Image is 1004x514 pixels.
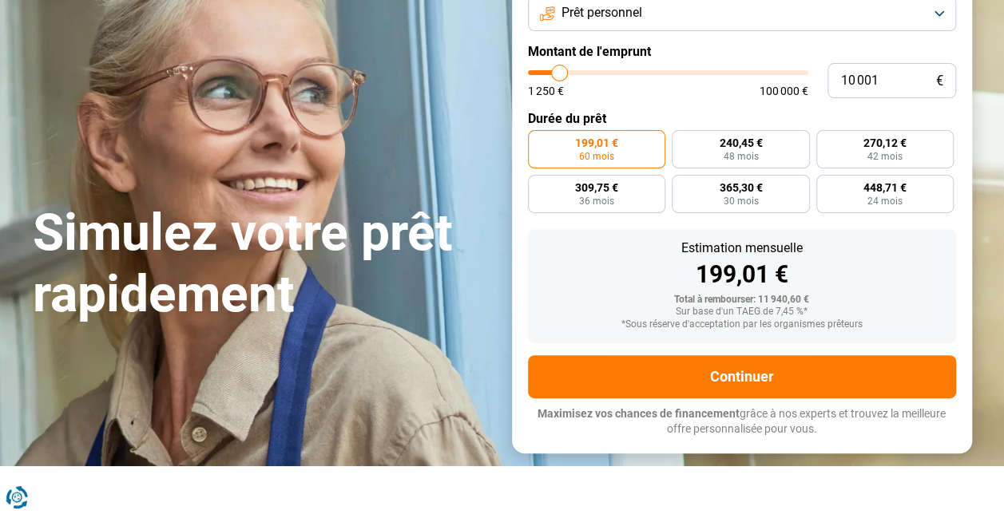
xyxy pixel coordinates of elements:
label: Durée du prêt [528,111,956,126]
button: Continuer [528,355,956,398]
span: 365,30 € [719,182,762,193]
span: 240,45 € [719,137,762,148]
label: Montant de l'emprunt [528,44,956,59]
span: 36 mois [579,196,614,206]
span: 48 mois [723,152,758,161]
div: 199,01 € [541,263,943,287]
span: 100 000 € [760,85,808,97]
div: *Sous réserve d'acceptation par les organismes prêteurs [541,319,943,330]
span: 309,75 € [575,182,618,193]
span: € [936,74,943,88]
p: grâce à nos experts et trouvez la meilleure offre personnalisée pour vous. [528,406,956,437]
span: 448,71 € [863,182,907,193]
span: 1 250 € [528,85,564,97]
span: Prêt personnel [562,4,642,22]
div: Total à rembourser: 11 940,60 € [541,295,943,306]
span: Maximisez vos chances de financement [538,407,740,420]
h1: Simulez votre prêt rapidement [33,203,493,326]
span: 199,01 € [575,137,618,148]
span: 24 mois [867,196,903,206]
span: 42 mois [867,152,903,161]
span: 30 mois [723,196,758,206]
div: Sur base d'un TAEG de 7,45 %* [541,306,943,318]
span: 60 mois [579,152,614,161]
div: Estimation mensuelle [541,242,943,255]
span: 270,12 € [863,137,907,148]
